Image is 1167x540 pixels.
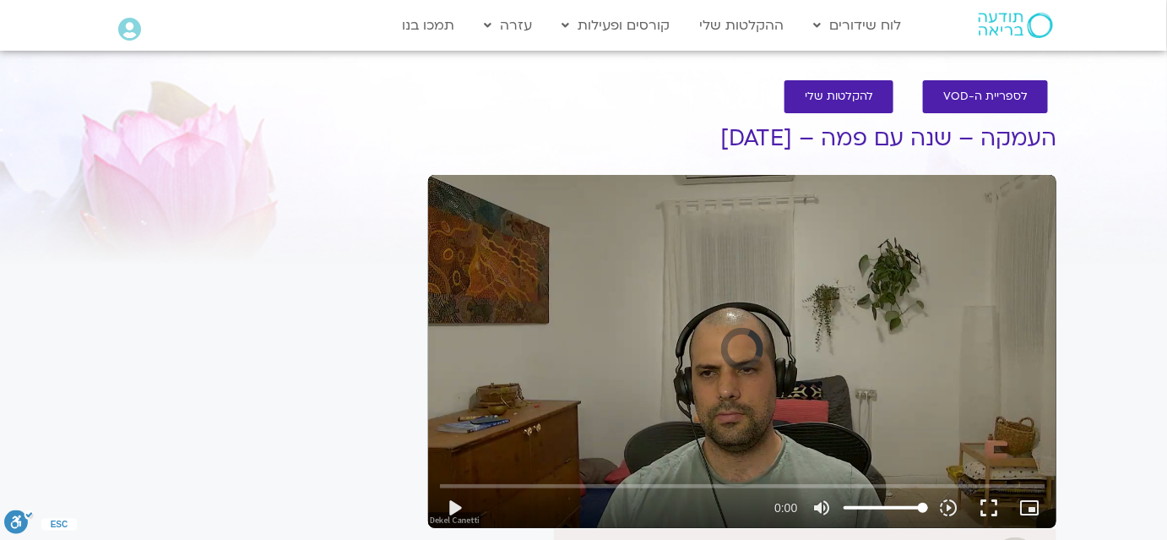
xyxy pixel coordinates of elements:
[784,80,893,113] a: להקלטות שלי
[394,9,464,41] a: תמכו בנו
[943,90,1028,103] span: לספריית ה-VOD
[476,9,541,41] a: עזרה
[428,126,1056,151] h1: העמקה – שנה עם פמה – [DATE]
[806,9,910,41] a: לוח שידורים
[554,9,679,41] a: קורסים ופעילות
[692,9,793,41] a: ההקלטות שלי
[805,90,873,103] span: להקלטות שלי
[923,80,1048,113] a: לספריית ה-VOD
[979,13,1053,38] img: תודעה בריאה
